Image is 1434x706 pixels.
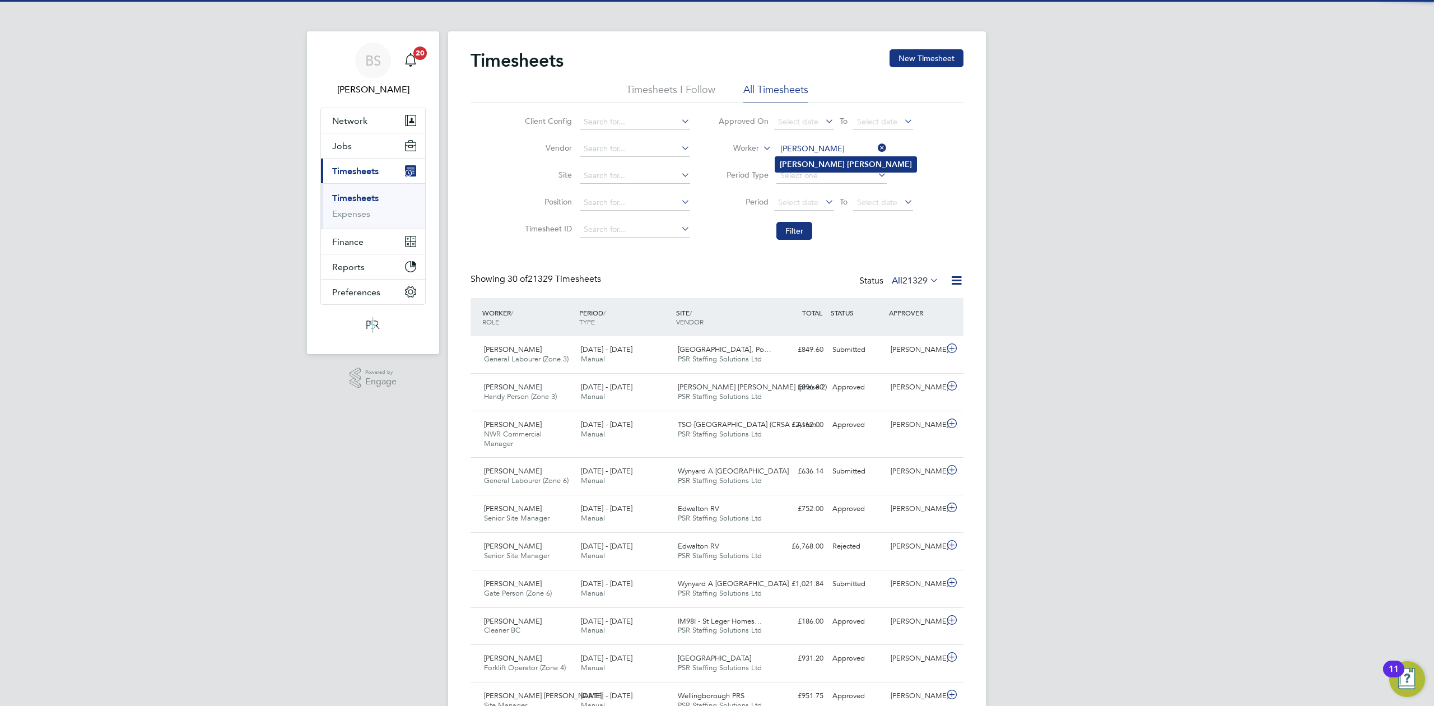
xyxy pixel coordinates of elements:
[581,588,605,598] span: Manual
[321,159,425,183] button: Timesheets
[770,575,828,593] div: £1,021.84
[678,504,719,513] span: Edwalton RV
[828,537,886,556] div: Rejected
[886,303,944,323] div: APPROVER
[350,368,397,389] a: Powered byEngage
[484,588,552,598] span: Gate Person (Zone 6)
[886,687,944,705] div: [PERSON_NAME]
[321,229,425,254] button: Finance
[836,194,851,209] span: To
[581,466,632,476] span: [DATE] - [DATE]
[778,117,818,127] span: Select date
[770,537,828,556] div: £6,768.00
[857,117,897,127] span: Select date
[332,166,379,176] span: Timesheets
[580,222,690,238] input: Search for...
[776,222,812,240] button: Filter
[579,317,595,326] span: TYPE
[580,114,690,130] input: Search for...
[678,551,762,560] span: PSR Staffing Solutions Ltd
[522,197,572,207] label: Position
[581,579,632,588] span: [DATE] - [DATE]
[484,625,520,635] span: Cleaner BC
[678,466,789,476] span: Wynyard A [GEOGRAPHIC_DATA]
[332,287,380,298] span: Preferences
[576,303,673,332] div: PERIOD
[581,513,605,523] span: Manual
[678,382,827,392] span: [PERSON_NAME] [PERSON_NAME] (phase 2)
[581,420,632,429] span: [DATE] - [DATE]
[859,273,941,289] div: Status
[307,31,439,354] nav: Main navigation
[1389,669,1399,684] div: 11
[678,429,762,439] span: PSR Staffing Solutions Ltd
[320,83,426,96] span: Beth Seddon
[332,208,370,219] a: Expenses
[484,429,542,448] span: NWR Commercial Manager
[484,663,566,672] span: Forklift Operator (Zone 4)
[770,612,828,631] div: £186.00
[890,49,963,67] button: New Timesheet
[678,625,762,635] span: PSR Staffing Solutions Ltd
[581,476,605,485] span: Manual
[886,649,944,668] div: [PERSON_NAME]
[321,183,425,229] div: Timesheets
[522,116,572,126] label: Client Config
[828,303,886,323] div: STATUS
[770,341,828,359] div: £849.60
[678,541,719,551] span: Edwalton RV
[581,541,632,551] span: [DATE] - [DATE]
[678,476,762,485] span: PSR Staffing Solutions Ltd
[581,551,605,560] span: Manual
[479,303,576,332] div: WORKER
[886,416,944,434] div: [PERSON_NAME]
[836,114,851,128] span: To
[581,504,632,513] span: [DATE] - [DATE]
[365,53,381,68] span: BS
[678,513,762,523] span: PSR Staffing Solutions Ltd
[780,160,845,169] b: [PERSON_NAME]
[522,224,572,234] label: Timesheet ID
[321,280,425,304] button: Preferences
[828,341,886,359] div: Submitted
[580,168,690,184] input: Search for...
[332,262,365,272] span: Reports
[320,43,426,96] a: BS[PERSON_NAME]
[508,273,601,285] span: 21329 Timesheets
[522,170,572,180] label: Site
[482,317,499,326] span: ROLE
[828,500,886,518] div: Approved
[709,143,759,154] label: Worker
[770,687,828,705] div: £951.75
[678,653,751,663] span: [GEOGRAPHIC_DATA]
[886,575,944,593] div: [PERSON_NAME]
[581,663,605,672] span: Manual
[484,504,542,513] span: [PERSON_NAME]
[484,541,542,551] span: [PERSON_NAME]
[770,378,828,397] div: £896.80
[886,500,944,518] div: [PERSON_NAME]
[471,273,603,285] div: Showing
[484,691,602,700] span: [PERSON_NAME] [PERSON_NAME]
[690,308,692,317] span: /
[676,317,704,326] span: VENDOR
[886,612,944,631] div: [PERSON_NAME]
[484,420,542,429] span: [PERSON_NAME]
[321,108,425,133] button: Network
[857,197,897,207] span: Select date
[678,420,823,429] span: TSO-[GEOGRAPHIC_DATA] (CRSA / Aston…
[770,500,828,518] div: £752.00
[678,588,762,598] span: PSR Staffing Solutions Ltd
[581,354,605,364] span: Manual
[332,236,364,247] span: Finance
[332,193,379,203] a: Timesheets
[581,691,632,700] span: [DATE] - [DATE]
[892,275,939,286] label: All
[320,316,426,334] a: Go to home page
[718,170,769,180] label: Period Type
[847,160,912,169] b: [PERSON_NAME]
[484,551,550,560] span: Senior Site Manager
[886,378,944,397] div: [PERSON_NAME]
[778,197,818,207] span: Select date
[828,462,886,481] div: Submitted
